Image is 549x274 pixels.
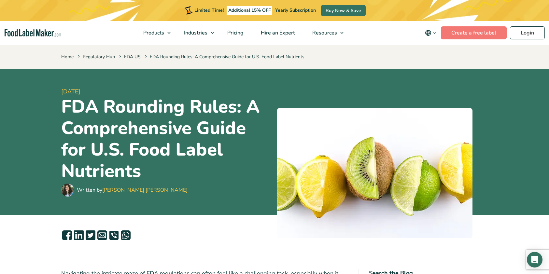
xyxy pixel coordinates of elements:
a: Home [61,54,74,60]
a: [PERSON_NAME] [PERSON_NAME] [102,186,188,194]
span: Resources [310,29,338,36]
h1: FDA Rounding Rules: A Comprehensive Guide for U.S. Food Label Nutrients [61,96,272,182]
span: Pricing [225,29,244,36]
div: Written by [77,186,188,194]
a: Hire an Expert [252,21,302,45]
a: Regulatory Hub [83,54,115,60]
a: Industries [176,21,217,45]
span: Limited Time! [194,7,224,13]
img: Maria Abi Hanna - Food Label Maker [61,184,74,197]
a: Pricing [219,21,251,45]
a: FDA US [124,54,141,60]
span: FDA Rounding Rules: A Comprehensive Guide for U.S. Food Label Nutrients [144,54,304,60]
span: Yearly Subscription [275,7,316,13]
div: Open Intercom Messenger [527,252,542,267]
span: Hire an Expert [259,29,296,36]
a: Products [135,21,174,45]
a: Create a free label [441,26,507,39]
a: Buy Now & Save [321,5,366,16]
a: Resources [304,21,347,45]
span: Industries [182,29,208,36]
span: Additional 15% OFF [227,6,273,15]
span: Products [141,29,165,36]
span: [DATE] [61,87,272,96]
a: Login [510,26,545,39]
